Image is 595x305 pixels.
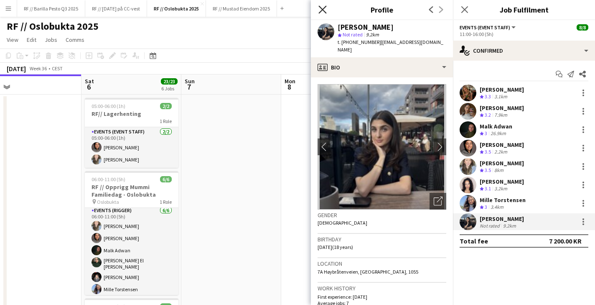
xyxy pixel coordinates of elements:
span: 06:00-11:00 (5h) [92,176,125,182]
div: 26.9km [489,130,508,137]
div: 7.9km [493,112,509,119]
span: 6 [84,82,94,92]
span: 05:00-06:00 (1h) [92,103,125,109]
div: [PERSON_NAME] [480,159,524,167]
div: [PERSON_NAME] [480,141,524,149]
button: RF // Mustad Eiendom 2025 [206,0,277,17]
h3: Work history [318,284,446,292]
span: 3.5 [485,149,491,155]
app-card-role: Events (Event Staff)2/205:00-06:00 (1h)[PERSON_NAME][PERSON_NAME] [85,127,178,168]
span: Sun [185,77,195,85]
div: 11:00-16:00 (5h) [460,31,588,37]
h3: Location [318,260,446,267]
h3: Job Fulfilment [453,4,595,15]
span: 1 Role [160,199,172,205]
div: 9.2km [501,223,518,229]
span: 3 [485,204,487,210]
a: View [3,34,22,45]
span: 3.5 [485,167,491,173]
span: View [7,36,18,44]
div: Mille Torstensen [480,196,526,204]
div: [PERSON_NAME] [338,23,394,31]
div: CEST [52,65,63,72]
h3: RF// Lagerhenting [85,110,178,118]
h3: Birthday [318,236,446,243]
img: Crew avatar or photo [318,84,446,210]
span: 3.3 [485,93,491,100]
div: 2.2km [493,149,509,156]
span: [DEMOGRAPHIC_DATA] [318,220,367,226]
span: 9.2km [364,31,381,38]
div: Confirmed [453,41,595,61]
app-job-card: 05:00-06:00 (1h)2/2RF// Lagerhenting1 RoleEvents (Event Staff)2/205:00-06:00 (1h)[PERSON_NAME][PE... [85,98,178,168]
span: 3.2 [485,112,491,118]
span: 1 Role [160,118,172,124]
span: Week 36 [28,65,48,72]
h1: RF // Oslobukta 2025 [7,20,99,33]
div: 3.2km [493,185,509,192]
div: Open photos pop-in [430,193,446,210]
div: Bio [311,57,453,77]
button: RF // Oslobukta 2025 [147,0,206,17]
app-job-card: 06:00-11:00 (5h)6/6RF // Opprigg Mummi Familiedag - Oslobukta Oslobukta1 RoleEvents (Rigger)6/606... [85,171,178,295]
span: [DATE] (18 years) [318,244,353,250]
p: First experience: [DATE] [318,294,446,300]
div: 8km [493,167,505,174]
div: [DATE] [7,64,26,73]
span: Jobs [45,36,57,44]
h3: RF // Opprigg Mummi Familiedag - Oslobukta [85,183,178,198]
span: 3.1 [485,185,491,192]
span: 7 [183,82,195,92]
span: | [EMAIL_ADDRESS][DOMAIN_NAME] [338,39,443,53]
div: 7 200.00 KR [549,237,582,245]
a: Jobs [41,34,61,45]
app-card-role: Events (Rigger)6/606:00-11:00 (5h)[PERSON_NAME][PERSON_NAME]Malk Adwan[PERSON_NAME] El [PERSON_NA... [85,206,178,297]
span: 2/2 [160,103,172,109]
button: RF // [DATE] på CC-vest [85,0,147,17]
div: [PERSON_NAME] [480,86,524,93]
span: 23/23 [161,78,178,85]
span: Events (Event Staff) [460,24,510,31]
span: t. [PHONE_NUMBER] [338,39,381,45]
div: [PERSON_NAME] [480,178,524,185]
span: 8/8 [577,24,588,31]
div: [PERSON_NAME] [480,215,524,223]
span: 3 [485,130,487,136]
a: Edit [23,34,40,45]
span: Oslobukta [97,199,119,205]
div: Malk Adwan [480,123,512,130]
span: 7A Høybråtenveien, [GEOGRAPHIC_DATA], 1055 [318,269,418,275]
h3: Profile [311,4,453,15]
a: Comms [62,34,88,45]
div: 3.4km [489,204,505,211]
span: Mon [285,77,295,85]
span: Comms [66,36,84,44]
span: 6/6 [160,176,172,182]
div: Not rated [480,223,501,229]
div: 3.1km [493,93,509,100]
div: Total fee [460,237,488,245]
span: Edit [27,36,36,44]
span: Sat [85,77,94,85]
div: [PERSON_NAME] [480,104,524,112]
div: 6 Jobs [161,85,177,92]
h3: Gender [318,211,446,219]
span: 8 [283,82,295,92]
button: RF // Barilla Pesto Q3 2025 [17,0,85,17]
button: Events (Event Staff) [460,24,517,31]
span: Not rated [343,31,363,38]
